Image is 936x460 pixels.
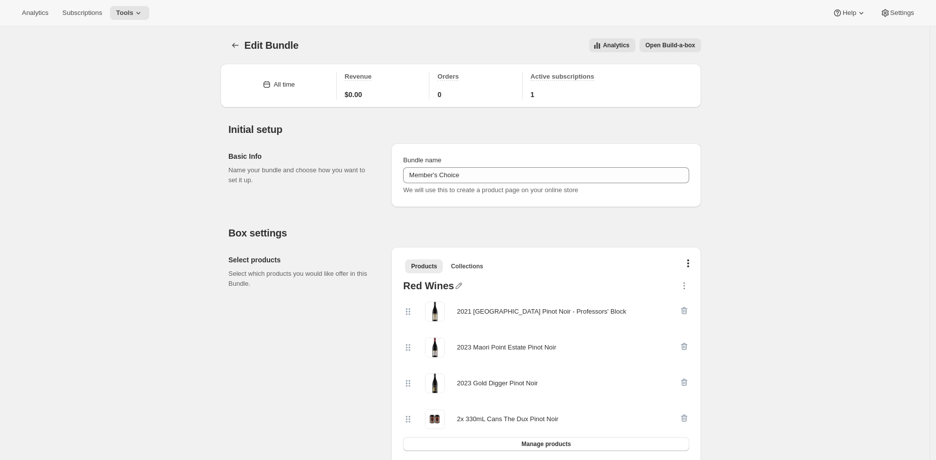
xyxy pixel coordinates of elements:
button: Tools [110,6,149,20]
p: Select which products you would like offer in this Bundle. [228,269,375,289]
span: Subscriptions [62,9,102,17]
div: All time [274,80,295,90]
button: Manage products [403,437,689,451]
div: 2x 330mL Cans The Dux Pinot Noir [457,414,558,424]
span: Tools [116,9,133,17]
button: Analytics [16,6,54,20]
span: Revenue [345,73,372,80]
span: Analytics [603,41,629,49]
span: Open Build-a-box [645,41,695,49]
span: Help [842,9,856,17]
h2: Box settings [228,227,701,239]
div: 2023 Gold Digger Pinot Noir [457,378,538,388]
div: Red Wines [403,281,454,294]
span: Orders [437,73,459,80]
span: Bundle name [403,156,441,164]
div: 2021 [GEOGRAPHIC_DATA] Pinot Noir - Professors' Block [457,307,626,317]
button: View links to open the build-a-box on the online store [639,38,701,52]
span: Products [411,262,437,270]
button: Help [827,6,872,20]
span: Manage products [521,440,571,448]
button: Subscriptions [56,6,108,20]
span: Collections [451,262,483,270]
span: Active subscriptions [530,73,594,80]
button: Bundles [228,38,242,52]
button: View all analytics related to this specific bundles, within certain timeframes [589,38,635,52]
span: 1 [530,90,534,100]
span: $0.00 [345,90,362,100]
span: Analytics [22,9,48,17]
span: Settings [890,9,914,17]
span: Edit Bundle [244,40,299,51]
p: Name your bundle and choose how you want to set it up. [228,165,375,185]
h2: Initial setup [228,123,701,135]
span: 0 [437,90,441,100]
span: We will use this to create a product page on your online store [403,186,578,194]
input: ie. Smoothie box [403,167,689,183]
h2: Select products [228,255,375,265]
button: Settings [874,6,920,20]
div: 2023 Maori Point Estate Pinot Noir [457,343,556,352]
h2: Basic Info [228,151,375,161]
